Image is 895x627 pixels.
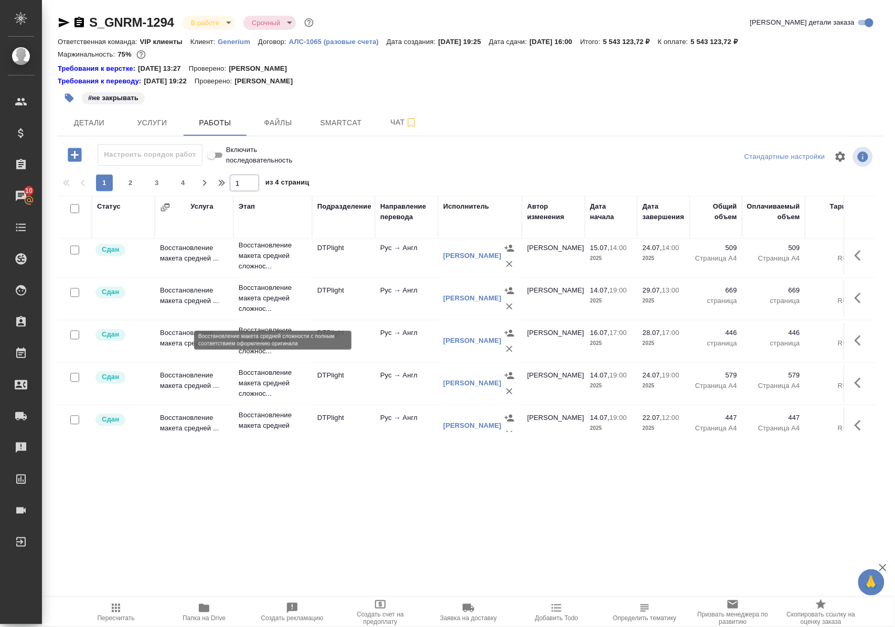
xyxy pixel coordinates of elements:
p: Восстановление макета средней сложнос... [239,368,307,399]
p: Сдан [102,330,119,340]
span: Детали [64,116,114,129]
p: 14.07, [590,372,610,380]
div: Автор изменения [527,202,580,223]
p: 14:00 [610,244,627,252]
p: 15.07, [590,244,610,252]
p: 17:00 [610,329,627,337]
button: Скопировать ссылку [73,16,86,29]
span: 4 [175,178,191,188]
div: Этап [239,202,255,212]
span: Работы [190,116,240,129]
div: Менеджер проверил работу исполнителя, передает ее на следующий этап [94,286,150,300]
td: DTPlight [312,323,375,360]
p: 29.07, [643,287,662,295]
button: 1069900.75 RUB; 38080.00 UAH; [134,48,148,61]
button: Назначить [502,326,517,341]
button: Удалить [502,426,517,442]
p: VIP клиенты [140,38,190,46]
p: Страница А4 [748,254,800,264]
td: Восстановление макета средней ... [155,323,233,360]
p: Страница А4 [695,254,737,264]
p: 22.07, [643,414,662,422]
button: Здесь прячутся важные кнопки [848,286,873,311]
div: Нажми, чтобы открыть папку с инструкцией [58,63,138,74]
p: Сдан [102,372,119,383]
p: [PERSON_NAME] [235,76,301,87]
button: 4 [175,175,191,191]
p: 2025 [590,254,632,264]
p: Страница А4 [695,381,737,392]
p: 2025 [590,296,632,307]
div: Нажми, чтобы открыть папку с инструкцией [58,76,144,87]
p: 28.07, [643,329,662,337]
div: Менеджер проверил работу исполнителя, передает ее на следующий этап [94,413,150,427]
td: Рус → Англ [375,238,438,275]
p: Сдан [102,287,119,298]
p: [DATE] 19:25 [439,38,489,46]
span: Услуги [127,116,177,129]
a: [PERSON_NAME] [443,380,502,387]
button: Назначить [502,410,517,426]
p: 2025 [643,339,685,349]
td: Восстановление макета средней ... [155,365,233,402]
a: S_GNRM-1294 [89,15,174,29]
p: 24.07, [643,372,662,380]
p: 5 543 123,72 ₽ [691,38,745,46]
div: Оплачиваемый объем [747,202,800,223]
td: Восстановление макета средней ... [155,280,233,317]
button: В работе [188,18,222,27]
svg: Подписаться [405,116,418,129]
p: Итого: [580,38,603,46]
button: Здесь прячутся важные кнопки [848,243,873,268]
div: Услуга [190,202,213,212]
p: 14.07, [590,414,610,422]
button: Удалить [502,384,517,399]
p: Восстановление макета средней сложнос... [239,326,307,357]
a: [PERSON_NAME] [443,337,502,345]
td: Рус → Англ [375,280,438,317]
a: Требования к переводу: [58,76,144,87]
p: Дата создания: [387,38,438,46]
p: 19:00 [662,372,679,380]
p: 446 [695,328,737,339]
p: 16 [811,243,853,254]
button: 2 [122,175,139,191]
button: Доп статусы указывают на важность/срочность заказа [302,16,316,29]
p: 12:00 [662,414,679,422]
td: Восстановление макета средней ... [155,408,233,445]
td: [PERSON_NAME] [522,365,585,402]
td: [PERSON_NAME] [522,408,585,445]
div: Менеджер проверил работу исполнителя, передает ее на следующий этап [94,328,150,342]
p: Клиент: [190,38,218,46]
span: 2 [122,178,139,188]
p: 14:00 [662,244,679,252]
p: 509 [748,243,800,254]
p: страница [748,296,800,307]
div: Менеджер проверил работу исполнителя, передает ее на следующий этап [94,371,150,385]
p: Восстановление макета средней сложнос... [239,283,307,315]
button: Назначить [502,368,517,384]
p: 2025 [643,381,685,392]
p: 24.07, [643,244,662,252]
p: К оплате: [658,38,691,46]
p: 579 [695,371,737,381]
p: 2025 [590,381,632,392]
div: Тариф [830,202,853,212]
span: 3 [148,178,165,188]
td: Восстановление макета средней ... [155,238,233,275]
td: Рус → Англ [375,365,438,402]
a: [PERSON_NAME] [443,252,502,260]
p: 75% [118,50,134,58]
span: Настроить таблицу [828,144,853,169]
span: Включить последовательность [226,145,321,166]
p: Сдан [102,245,119,255]
p: Ответственная команда: [58,38,140,46]
span: Smartcat [316,116,366,129]
div: Статус [97,202,121,212]
p: Дата сдачи: [489,38,529,46]
div: В работе [183,16,235,30]
div: split button [742,149,828,165]
span: Чат [379,116,429,129]
button: 🙏 [858,569,885,596]
a: Требования к верстке: [58,63,138,74]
